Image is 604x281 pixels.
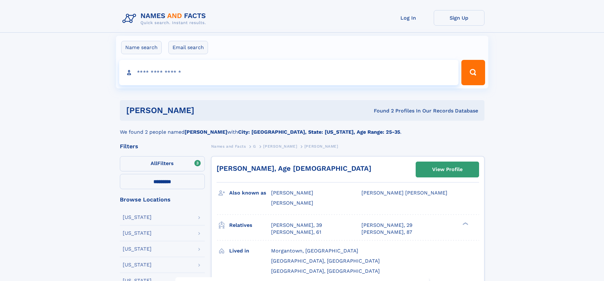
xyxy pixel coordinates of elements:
[271,190,313,196] span: [PERSON_NAME]
[284,107,478,114] div: Found 2 Profiles In Our Records Database
[253,142,256,150] a: G
[416,162,479,177] a: View Profile
[383,10,434,26] a: Log In
[123,215,152,220] div: [US_STATE]
[229,246,271,256] h3: Lived in
[271,222,322,229] a: [PERSON_NAME], 39
[361,229,412,236] a: [PERSON_NAME], 87
[253,144,256,149] span: G
[461,221,469,226] div: ❯
[119,60,459,85] input: search input
[126,106,284,114] h1: [PERSON_NAME]
[123,262,152,267] div: [US_STATE]
[263,144,297,149] span: [PERSON_NAME]
[271,258,380,264] span: [GEOGRAPHIC_DATA], [GEOGRAPHIC_DATA]
[304,144,338,149] span: [PERSON_NAME]
[238,129,400,135] b: City: [GEOGRAPHIC_DATA], State: [US_STATE], Age Range: 25-35
[120,121,484,136] div: We found 2 people named with .
[217,164,371,172] a: [PERSON_NAME], Age [DEMOGRAPHIC_DATA]
[229,220,271,231] h3: Relatives
[151,160,157,166] span: All
[361,190,447,196] span: [PERSON_NAME] [PERSON_NAME]
[271,200,313,206] span: [PERSON_NAME]
[123,246,152,252] div: [US_STATE]
[271,229,321,236] a: [PERSON_NAME], 61
[121,41,162,54] label: Name search
[263,142,297,150] a: [PERSON_NAME]
[432,162,463,177] div: View Profile
[120,197,205,202] div: Browse Locations
[461,60,485,85] button: Search Button
[229,188,271,198] h3: Also known as
[168,41,208,54] label: Email search
[120,144,205,149] div: Filters
[120,10,211,27] img: Logo Names and Facts
[211,142,246,150] a: Names and Facts
[120,156,205,171] label: Filters
[271,268,380,274] span: [GEOGRAPHIC_DATA], [GEOGRAPHIC_DATA]
[123,231,152,236] div: [US_STATE]
[361,222,412,229] a: [PERSON_NAME], 29
[185,129,227,135] b: [PERSON_NAME]
[434,10,484,26] a: Sign Up
[271,248,358,254] span: Morgantown, [GEOGRAPHIC_DATA]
